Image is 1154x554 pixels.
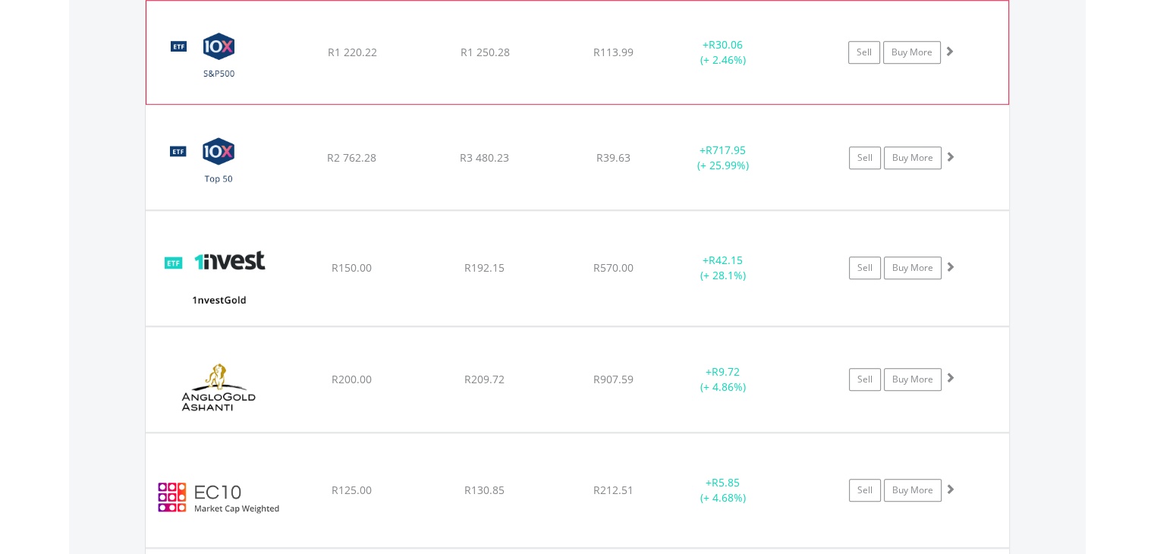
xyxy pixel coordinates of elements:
[332,260,372,275] span: R150.00
[884,146,942,169] a: Buy More
[849,479,881,502] a: Sell
[332,483,372,497] span: R125.00
[666,253,781,283] div: + (+ 28.1%)
[464,372,505,386] span: R209.72
[666,364,781,395] div: + (+ 4.86%)
[327,150,376,165] span: R2 762.28
[327,45,376,59] span: R1 220.22
[709,37,743,52] span: R30.06
[332,372,372,386] span: R200.00
[153,346,284,428] img: EQU.ZA.ANG.png
[709,253,743,267] span: R42.15
[884,257,942,279] a: Buy More
[666,143,781,173] div: + (+ 25.99%)
[666,475,781,505] div: + (+ 4.68%)
[154,20,285,100] img: EQU.ZA.CSP500.png
[153,230,284,321] img: EQU.ZA.ETFGLD.png
[848,41,880,64] a: Sell
[665,37,779,68] div: + (+ 2.46%)
[883,41,941,64] a: Buy More
[849,368,881,391] a: Sell
[460,45,509,59] span: R1 250.28
[464,260,505,275] span: R192.15
[596,150,630,165] span: R39.63
[593,483,634,497] span: R212.51
[464,483,505,497] span: R130.85
[884,368,942,391] a: Buy More
[593,260,634,275] span: R570.00
[460,150,509,165] span: R3 480.23
[706,143,746,157] span: R717.95
[593,45,634,59] span: R113.99
[712,364,740,379] span: R9.72
[153,124,284,206] img: EQU.ZA.CTOP50.png
[849,146,881,169] a: Sell
[593,372,634,386] span: R907.59
[153,452,284,543] img: EC10.EC.EC10.png
[712,475,740,489] span: R5.85
[849,257,881,279] a: Sell
[884,479,942,502] a: Buy More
